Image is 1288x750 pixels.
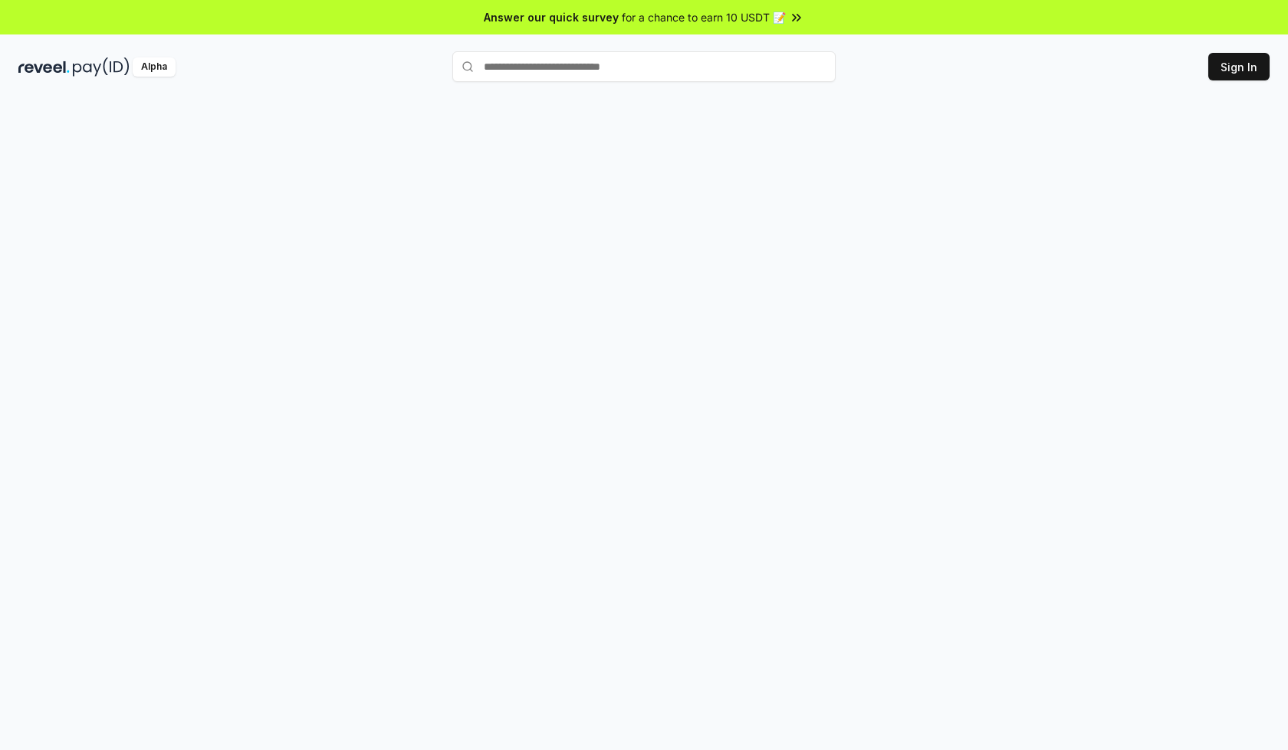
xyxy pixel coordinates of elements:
[73,57,130,77] img: pay_id
[1208,53,1270,80] button: Sign In
[622,9,786,25] span: for a chance to earn 10 USDT 📝
[484,9,619,25] span: Answer our quick survey
[18,57,70,77] img: reveel_dark
[133,57,176,77] div: Alpha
